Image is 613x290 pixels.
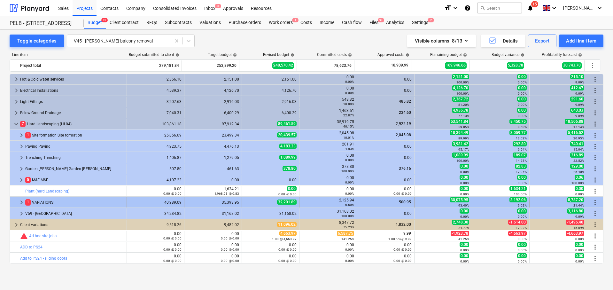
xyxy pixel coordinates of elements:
[591,87,599,94] span: More actions
[575,192,584,196] small: 0.00%
[129,211,182,216] div: 34,284.82
[452,97,469,102] span: 2,367.72
[283,166,297,171] span: 378.80
[366,16,382,29] a: Files9+
[127,60,179,71] div: 279,181.84
[591,120,599,128] span: More actions
[129,99,182,104] div: 3,207.63
[18,210,25,217] span: keyboard_arrow_right
[458,125,469,129] small: 59.85%
[244,88,297,93] div: 4,126.70
[297,16,316,29] a: Costs
[187,200,239,205] div: 35,393.95
[29,234,57,238] a: Ad hoc site jobs
[452,85,469,90] span: 4,126.70
[575,175,584,180] span: 0.06
[527,4,533,12] i: notifications
[360,77,412,82] div: 0.00
[570,141,584,146] span: 740.41
[187,133,239,137] div: 23,499.34
[591,154,599,161] span: More actions
[458,204,469,207] small: 93.40%
[292,18,299,22] span: 1
[517,108,527,113] span: 0.00
[360,88,412,93] div: 0.00
[214,192,239,195] small: 1,968.93 @ 0.83
[302,176,354,184] div: 0.00
[316,16,338,29] a: Income
[408,16,432,29] a: Settings2
[12,120,20,128] span: keyboard_arrow_down
[18,154,25,161] span: keyboard_arrow_right
[129,77,182,82] div: 2,366.10
[591,109,599,117] span: More actions
[302,131,354,140] div: 2,045.08
[244,111,297,115] div: 6,400.29
[395,121,412,126] span: 2,922.19
[575,103,584,106] small: 9.09%
[187,88,239,93] div: 4,126.70
[515,164,527,169] span: 82.83
[302,86,354,95] div: 0.00
[518,215,527,218] small: 0.00%
[345,203,354,207] small: 6.60%
[84,16,106,29] div: Budget
[393,192,412,195] small: 0.00 @ 0.00
[508,220,527,225] span: -1,614.00
[106,16,143,29] div: Client contract
[302,142,354,151] div: 201.91
[360,211,412,216] div: 0.00
[18,176,25,184] span: keyboard_arrow_right
[509,130,527,135] span: 3,059.77
[573,125,584,129] small: 17.14%
[302,153,354,162] div: 0.00
[12,98,20,106] span: keyboard_arrow_right
[360,144,412,149] div: 0.00
[517,175,527,180] span: 0.00
[404,53,409,57] span: help
[562,62,582,68] span: 30,743.70
[25,175,124,185] div: M&E M&E
[460,181,469,185] small: 0.00%
[187,122,239,126] div: 97,912.34
[407,35,476,47] button: Visible columns:8/13
[518,204,527,207] small: 9.02%
[444,4,452,12] i: format_size
[215,4,221,8] span: 5
[575,215,584,218] small: 9.09%
[398,166,412,171] span: 376.16
[591,210,599,217] span: More actions
[445,62,467,68] span: 169,946.66
[408,16,432,29] div: Settings
[591,187,599,195] span: More actions
[20,245,43,249] a: ADD to PS24
[244,99,297,104] div: 2,916.03
[591,221,599,229] span: More actions
[591,232,599,240] span: More actions
[377,52,409,57] div: Approved costs
[531,1,538,7] span: 15
[18,131,25,139] span: keyboard_arrow_right
[302,75,354,84] div: 0.00
[184,60,237,71] div: 253,899.20
[596,4,603,12] i: keyboard_arrow_down
[450,130,469,135] span: 18,394.49
[187,144,239,149] div: 4,476.13
[277,200,297,205] span: 32,201.89
[456,159,469,162] small: 100.00%
[570,74,584,79] span: 215.10
[390,63,409,68] span: 18,909.99
[345,192,354,195] small: 0.00%
[129,111,182,115] div: 7,040.31
[161,16,196,29] a: Subcontracts
[591,165,599,173] span: More actions
[187,99,239,104] div: 2,916.03
[573,137,584,140] small: 20.95%
[18,199,25,206] span: keyboard_arrow_right
[516,159,527,162] small: 14.78%
[244,178,297,182] div: 0.00
[518,81,527,84] small: 0.00%
[458,148,469,151] small: 95.17%
[575,114,584,118] small: 9.09%
[302,108,354,117] div: 1,463.51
